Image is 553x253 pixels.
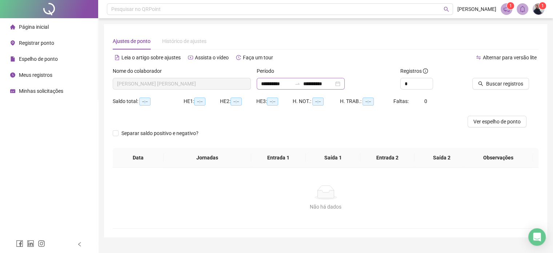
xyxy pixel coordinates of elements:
[113,148,164,168] th: Data
[483,55,537,60] span: Alternar para versão lite
[10,40,15,46] span: environment
[257,67,279,75] label: Período
[294,81,300,87] span: swap-right
[19,56,58,62] span: Espelho de ponto
[472,78,529,90] button: Buscar registros
[10,88,15,94] span: schedule
[457,5,496,13] span: [PERSON_NAME]
[121,55,181,60] span: Leia o artigo sobre ajustes
[541,3,544,8] span: 1
[113,97,184,106] div: Saldo total:
[19,40,54,46] span: Registrar ponto
[444,7,449,12] span: search
[27,240,34,247] span: linkedin
[194,98,205,106] span: --:--
[10,56,15,62] span: file
[10,24,15,29] span: home
[113,38,151,44] span: Ajustes de ponto
[478,81,483,86] span: search
[162,38,207,44] span: Histórico de ajustes
[19,72,52,78] span: Meus registros
[486,80,523,88] span: Buscar registros
[256,97,293,106] div: HE 3:
[117,78,247,89] span: PAULO RICARDO HONORIO DE MORAES
[464,148,533,168] th: Observações
[470,154,528,162] span: Observações
[19,24,49,30] span: Página inicial
[528,228,546,246] div: Open Intercom Messenger
[533,4,544,15] img: 58744
[423,68,428,74] span: info-circle
[113,67,167,75] label: Nome do colaborador
[164,148,251,168] th: Jornadas
[400,67,428,75] span: Registros
[195,55,229,60] span: Assista o vídeo
[424,98,427,104] span: 0
[539,2,546,9] sup: Atualize o seu contato no menu Meus Dados
[393,98,410,104] span: Faltas:
[19,88,63,94] span: Minhas solicitações
[306,148,360,168] th: Saída 1
[115,55,120,60] span: file-text
[231,98,242,106] span: --:--
[312,98,324,106] span: --:--
[503,6,510,12] span: notification
[293,97,340,106] div: H. NOT.:
[362,98,374,106] span: --:--
[476,55,481,60] span: swap
[121,203,530,211] div: Não há dados
[188,55,193,60] span: youtube
[468,116,526,127] button: Ver espelho de ponto
[139,98,151,106] span: --:--
[184,97,220,106] div: HE 1:
[38,240,45,247] span: instagram
[77,242,82,247] span: left
[236,55,241,60] span: history
[509,3,512,8] span: 1
[119,129,201,137] span: Separar saldo positivo e negativo?
[220,97,256,106] div: HE 2:
[251,148,306,168] th: Entrada 1
[340,97,393,106] div: H. TRAB.:
[414,148,469,168] th: Saída 2
[16,240,23,247] span: facebook
[473,118,521,126] span: Ver espelho de ponto
[519,6,526,12] span: bell
[267,98,278,106] span: --:--
[507,2,514,9] sup: 1
[243,55,273,60] span: Faça um tour
[360,148,415,168] th: Entrada 2
[10,72,15,78] span: clock-circle
[294,81,300,87] span: to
